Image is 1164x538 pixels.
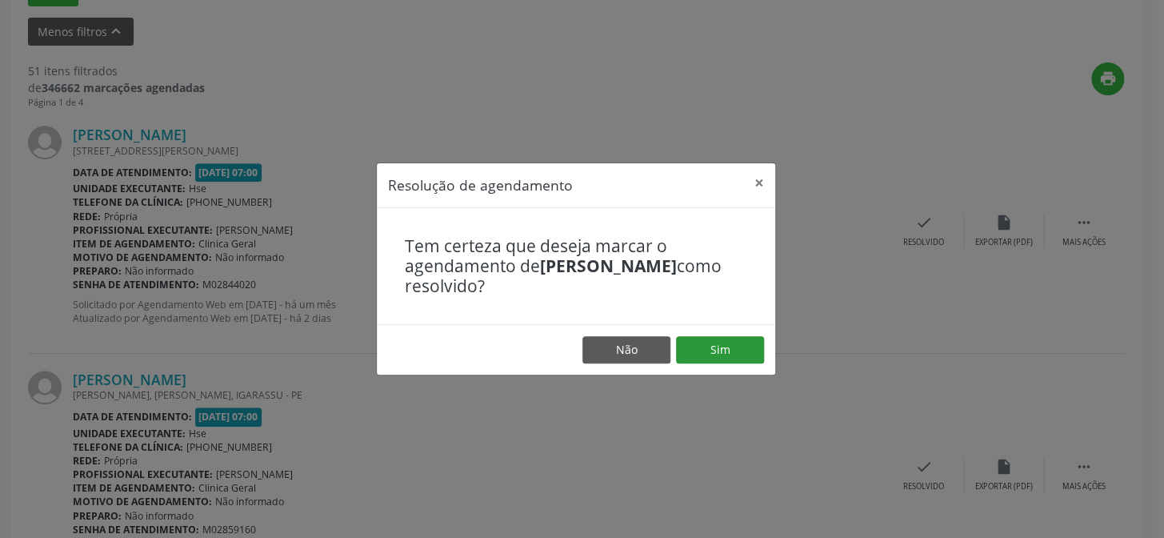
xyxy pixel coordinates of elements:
[676,336,764,363] button: Sim
[582,336,670,363] button: Não
[743,163,775,203] button: Close
[540,255,677,277] b: [PERSON_NAME]
[405,236,747,297] h4: Tem certeza que deseja marcar o agendamento de como resolvido?
[388,175,573,195] h5: Resolução de agendamento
